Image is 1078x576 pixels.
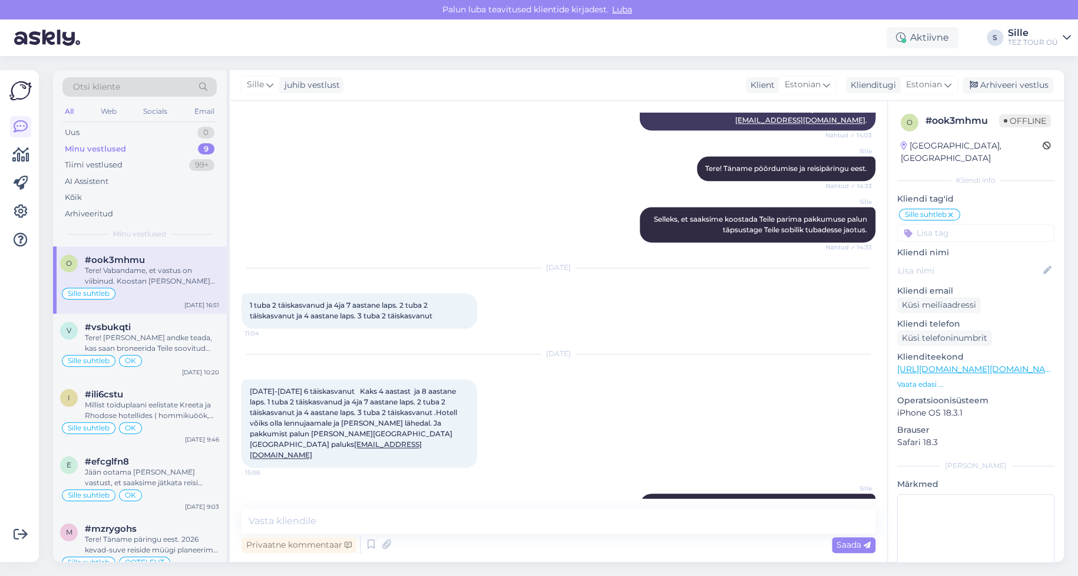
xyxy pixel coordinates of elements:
[85,265,219,287] div: Tere! Vabandame, et vastus on viibinud. Koostan [PERSON_NAME] Teile pakkumise esimesel võimalusel.
[705,164,867,173] span: Tere! Täname pöördumise ja reisipäringu eest.
[735,116,865,124] a: [EMAIL_ADDRESS][DOMAIN_NAME]
[280,79,340,91] div: juhib vestlust
[242,348,875,359] div: [DATE]
[906,78,942,91] span: Estonian
[999,114,1051,127] span: Offline
[963,77,1053,93] div: Arhiveeri vestlus
[905,211,947,218] span: Sille suhtleb
[125,424,136,432] span: OK
[898,264,1041,277] input: Lisa nimi
[68,393,70,402] span: i
[897,330,992,346] div: Küsi telefoninumbrit
[85,456,129,467] span: #efcglfn8
[987,29,1003,46] div: S
[65,176,108,187] div: AI Assistent
[65,192,82,203] div: Kõik
[242,262,875,273] div: [DATE]
[609,4,636,15] span: Luba
[250,387,459,459] span: [DATE]-[DATE] 6 täiskasvanut Kaks 4 aastast ja 8 aastane laps. 1 tuba 2 täiskasvanud ja 4ja 7 aas...
[68,357,110,364] span: Sille suhtleb
[901,140,1043,164] div: [GEOGRAPHIC_DATA], [GEOGRAPHIC_DATA]
[192,104,217,119] div: Email
[897,351,1054,363] p: Klienditeekond
[85,534,219,555] div: Tere! Täname päringu eest. 2026 kevad-suve reiside müügi planeerime avada oktoobris 2025. Teie pä...
[785,78,821,91] span: Estonian
[9,80,32,102] img: Askly Logo
[68,424,110,432] span: Sille suhtleb
[98,104,119,119] div: Web
[897,297,981,313] div: Küsi meiliaadressi
[197,127,214,139] div: 0
[68,290,110,297] span: Sille suhtleb
[68,492,110,499] span: Sille suhtleb
[66,259,72,268] span: o
[897,394,1054,407] p: Operatsioonisüsteem
[897,379,1054,390] p: Vaata edasi ...
[828,198,872,206] span: Sille
[185,502,219,511] div: [DATE] 9:03
[85,389,123,400] span: #ili6cstu
[1008,38,1058,47] div: TEZ TOUR OÜ
[897,224,1054,242] input: Lisa tag
[897,246,1054,259] p: Kliendi nimi
[141,104,170,119] div: Socials
[897,193,1054,205] p: Kliendi tag'id
[245,468,289,477] span: 15:08
[836,539,871,550] span: Saada
[85,255,145,265] span: #ook3mhmu
[247,78,264,91] span: Sille
[67,460,71,469] span: e
[185,435,219,444] div: [DATE] 9:46
[242,537,356,553] div: Privaatne kommentaar
[125,559,164,566] span: OOTELEHT
[65,127,80,139] div: Uus
[62,104,76,119] div: All
[113,229,166,239] span: Minu vestlused
[897,175,1054,186] div: Kliendi info
[85,467,219,488] div: Jään ootama [PERSON_NAME] vastust, et saaksime jätkata reisi planeerimisega.
[828,484,872,493] span: Sille
[828,147,872,156] span: Sille
[897,460,1054,471] div: [PERSON_NAME]
[125,357,136,364] span: OK
[897,424,1054,436] p: Brauser
[85,400,219,421] div: Millist toiduplaani eelistate Kreeta ja Rhodose hotellides ( hommikuöök, hommiku-ja õhtusöök või ...
[65,159,123,171] div: Tiimi vestlused
[85,322,131,333] span: #vsbukqti
[825,131,872,140] span: Nähtud ✓ 14:03
[250,301,432,320] span: 1 tuba 2 täiskasvanud ja 4ja 7 aastane laps. 2 tuba 2 täiskasvanut ja 4 aastane laps. 3 tuba 2 tä...
[897,436,1054,449] p: Safari 18.3
[887,27,958,48] div: Aktiivne
[897,364,1060,374] a: [URL][DOMAIN_NAME][DOMAIN_NAME]
[65,208,113,220] div: Arhiveeritud
[907,118,912,127] span: o
[67,326,71,335] span: v
[245,329,289,338] span: 11:04
[746,79,775,91] div: Klient
[189,159,214,171] div: 99+
[184,301,219,310] div: [DATE] 16:51
[125,492,136,499] span: OK
[897,407,1054,419] p: iPhone OS 18.3.1
[826,243,872,252] span: Nähtud ✓ 14:33
[897,478,1054,491] p: Märkmed
[826,182,872,190] span: Nähtud ✓ 14:33
[198,143,214,155] div: 9
[897,285,1054,297] p: Kliendi email
[85,333,219,354] div: Tere! [PERSON_NAME] andke teada, kas saan broneerida Teile soovitud lennupiletid
[846,79,896,91] div: Klienditugi
[182,368,219,377] div: [DATE] 10:20
[73,81,120,93] span: Otsi kliente
[1008,28,1071,47] a: SilleTEZ TOUR OÜ
[925,114,999,128] div: # ook3mhmu
[66,528,72,536] span: m
[65,143,126,155] div: Minu vestlused
[85,524,137,534] span: #mzrygohs
[897,318,1054,330] p: Kliendi telefon
[654,215,869,234] span: Selleks, et saaksime koostada Teile parima pakkumuse palun täpsustage Teile sobilik tubadesse jao...
[1008,28,1058,38] div: Sille
[68,559,110,566] span: Sille suhtleb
